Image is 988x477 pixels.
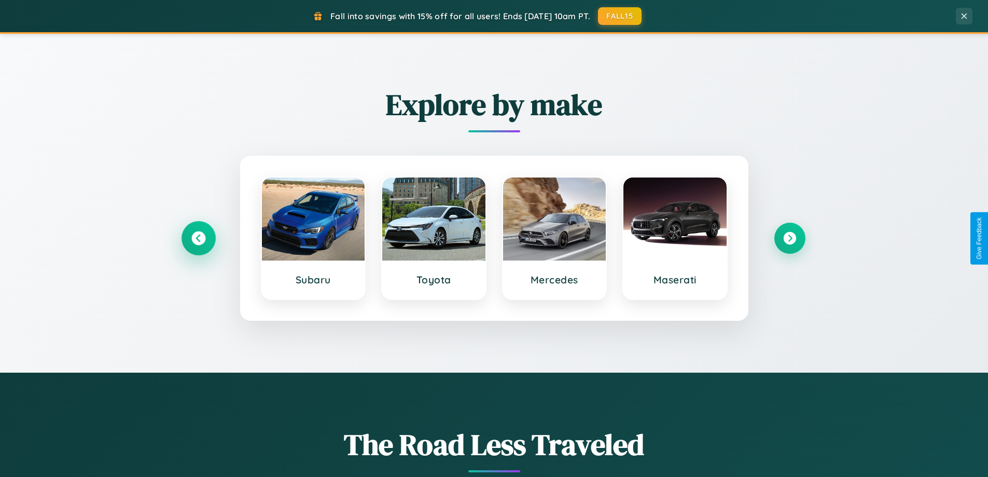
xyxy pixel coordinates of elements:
[183,425,805,465] h1: The Road Less Traveled
[183,85,805,125] h2: Explore by make
[272,274,355,286] h3: Subaru
[634,274,716,286] h3: Maserati
[513,274,596,286] h3: Mercedes
[393,274,475,286] h3: Toyota
[598,7,642,25] button: FALL15
[976,217,983,260] div: Give Feedback
[330,11,590,21] span: Fall into savings with 15% off for all users! Ends [DATE] 10am PT.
